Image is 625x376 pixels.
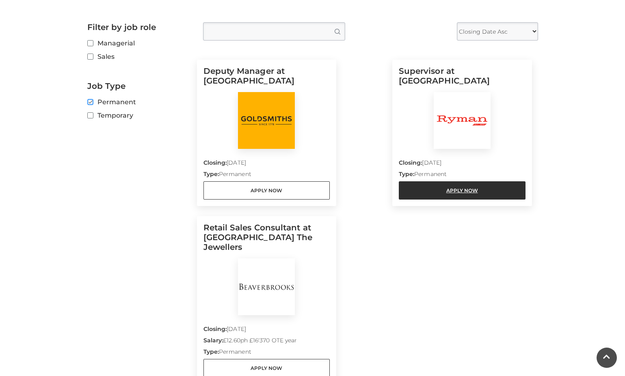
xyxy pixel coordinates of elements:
[87,81,191,91] h2: Job Type
[203,181,330,200] a: Apply Now
[203,170,330,181] p: Permanent
[203,159,330,170] p: [DATE]
[434,92,491,149] img: Ryman
[399,181,526,200] a: Apply Now
[203,159,227,166] strong: Closing:
[203,223,330,258] h5: Retail Sales Consultant at [GEOGRAPHIC_DATA] The Jewellers
[203,348,219,355] strong: Type:
[238,92,295,149] img: Goldsmiths
[399,170,526,181] p: Permanent
[399,159,526,170] p: [DATE]
[203,66,330,92] h5: Deputy Manager at [GEOGRAPHIC_DATA]
[399,170,414,178] strong: Type:
[87,110,191,120] label: Temporary
[203,170,219,178] strong: Type:
[399,66,526,92] h5: Supervisor at [GEOGRAPHIC_DATA]
[203,325,227,333] strong: Closing:
[203,337,223,344] strong: Salary:
[203,325,330,336] p: [DATE]
[87,22,191,32] h2: Filter by job role
[203,336,330,348] p: £12.60ph £16'370 OTE year
[87,52,191,62] label: Sales
[238,258,295,315] img: BeaverBrooks The Jewellers
[87,97,191,107] label: Permanent
[87,38,191,48] label: Managerial
[203,348,330,359] p: Permanent
[399,159,422,166] strong: Closing:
